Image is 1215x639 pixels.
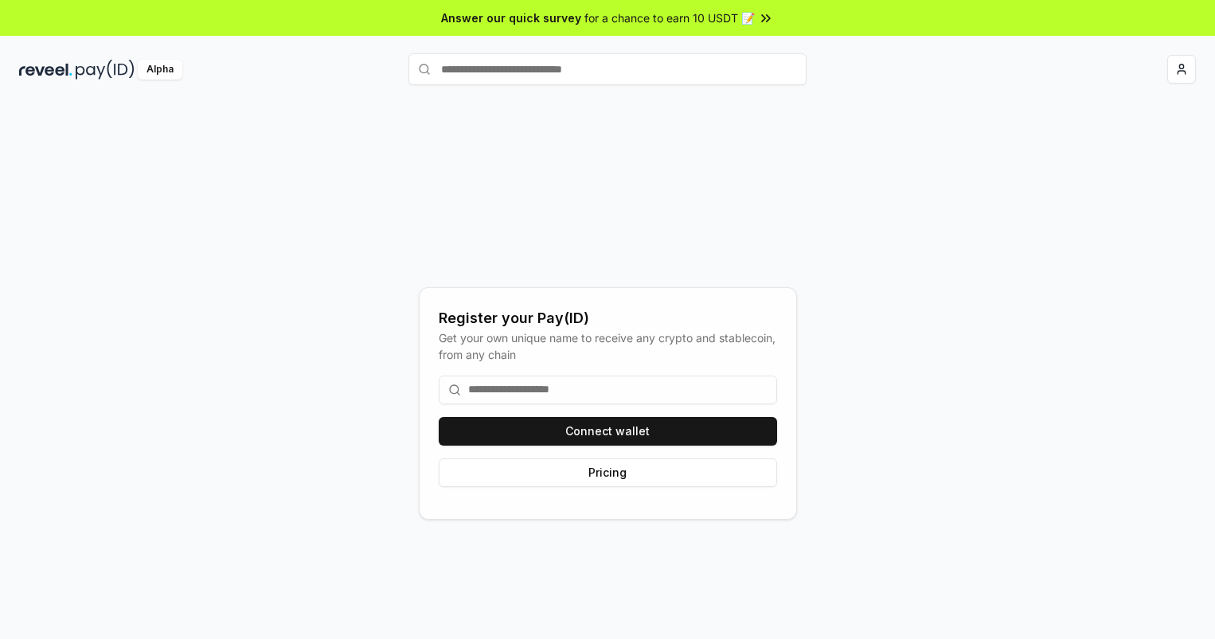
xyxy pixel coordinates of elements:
button: Connect wallet [439,417,777,446]
div: Alpha [138,60,182,80]
span: Answer our quick survey [441,10,581,26]
span: for a chance to earn 10 USDT 📝 [584,10,755,26]
img: pay_id [76,60,135,80]
button: Pricing [439,458,777,487]
div: Register your Pay(ID) [439,307,777,329]
img: reveel_dark [19,60,72,80]
div: Get your own unique name to receive any crypto and stablecoin, from any chain [439,329,777,363]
